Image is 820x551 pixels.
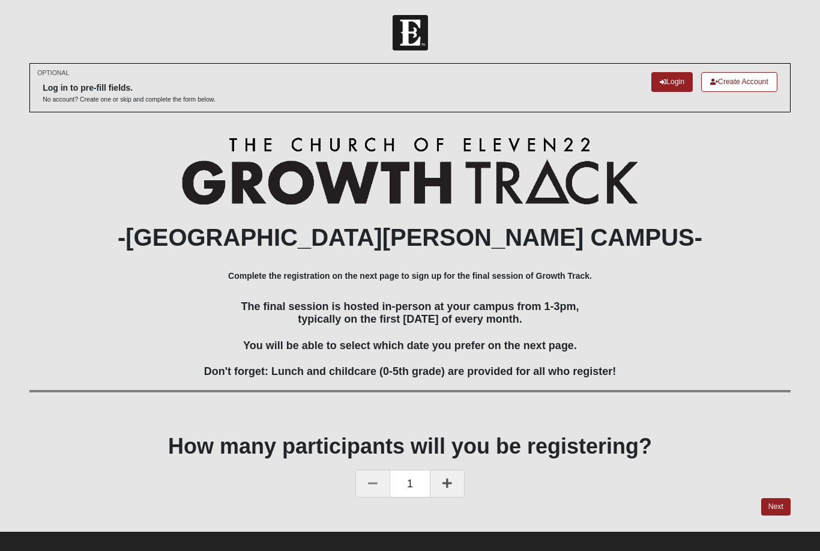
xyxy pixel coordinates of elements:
[651,72,693,92] a: Login
[43,83,216,93] h6: Log in to pre-fill fields.
[228,271,592,281] b: Complete the registration on the next page to sign up for the final session of Growth Track.
[204,365,616,377] span: Don't forget: Lunch and childcare (0-5th grade) are provided for all who register!
[761,498,791,516] a: Next
[298,313,522,325] span: typically on the first [DATE] of every month.
[118,224,702,251] b: -[GEOGRAPHIC_DATA][PERSON_NAME] CAMPUS-
[390,470,430,498] span: 1
[241,300,579,312] span: The final session is hosted in-person at your campus from 1-3pm,
[393,15,428,50] img: Church of Eleven22 Logo
[37,68,69,78] small: OPTIONAL
[701,72,777,92] a: Create Account
[29,433,791,459] h1: How many participants will you be registering?
[43,95,216,104] p: No account? Create one or skip and complete the form below.
[182,137,639,204] img: Growth Track Logo
[243,339,577,352] span: You will be able to select which date you prefer on the next page.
